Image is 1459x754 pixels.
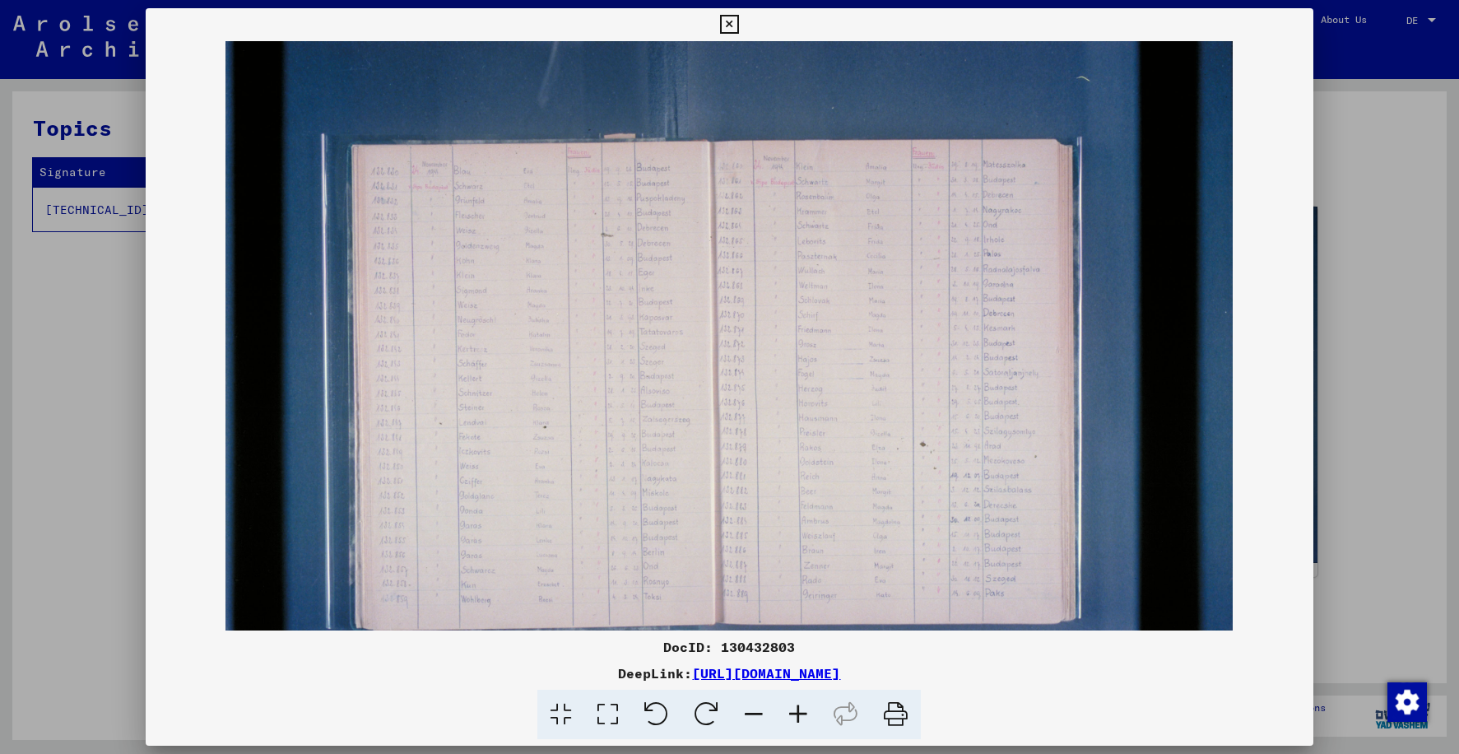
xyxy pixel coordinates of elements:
img: Change consent [1387,682,1427,722]
img: 001.jpg [225,41,1233,713]
font: DeepLink: [618,665,692,682]
font: DocID: 130432803 [663,639,795,655]
a: [URL][DOMAIN_NAME] [692,665,840,682]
